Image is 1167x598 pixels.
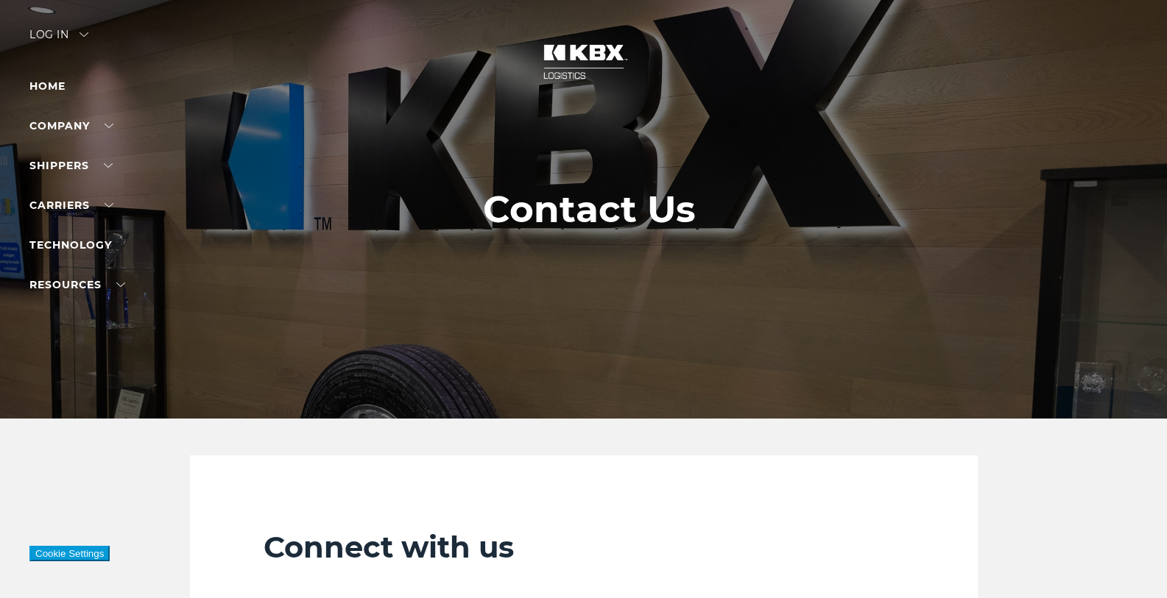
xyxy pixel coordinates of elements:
img: arrow [80,32,88,37]
div: Log in [29,29,88,51]
button: Cookie Settings [29,546,110,561]
a: SHIPPERS [29,159,113,172]
h2: Connect with us [264,529,904,566]
a: Technology [29,238,112,252]
a: Home [29,79,66,93]
a: Company [29,119,113,132]
img: kbx logo [529,29,639,94]
a: Carriers [29,199,113,212]
a: RESOURCES [29,278,125,291]
h1: Contact Us [483,188,696,231]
